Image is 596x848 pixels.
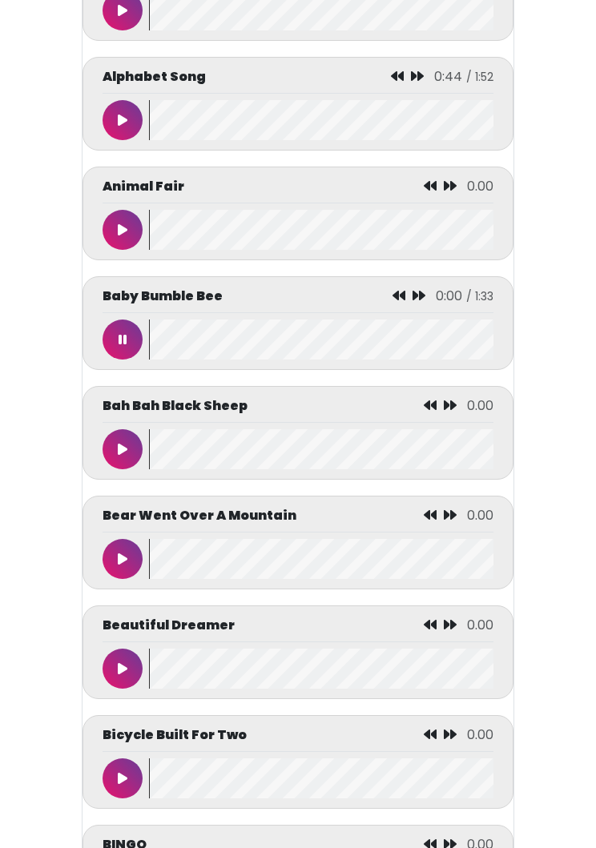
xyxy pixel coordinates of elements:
span: 0:00 [436,287,462,305]
p: Bicycle Built For Two [103,725,247,745]
p: Alphabet Song [103,67,206,86]
span: / 1:52 [466,69,493,85]
span: 0.00 [467,396,493,415]
span: / 1:33 [466,288,493,304]
p: Bear Went Over A Mountain [103,506,296,525]
p: Bah Bah Black Sheep [103,396,248,416]
span: 0.00 [467,616,493,634]
p: Baby Bumble Bee [103,287,223,306]
p: Beautiful Dreamer [103,616,235,635]
span: 0.00 [467,725,493,744]
p: Animal Fair [103,177,184,196]
span: 0:44 [434,67,462,86]
span: 0.00 [467,506,493,524]
span: 0.00 [467,177,493,195]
